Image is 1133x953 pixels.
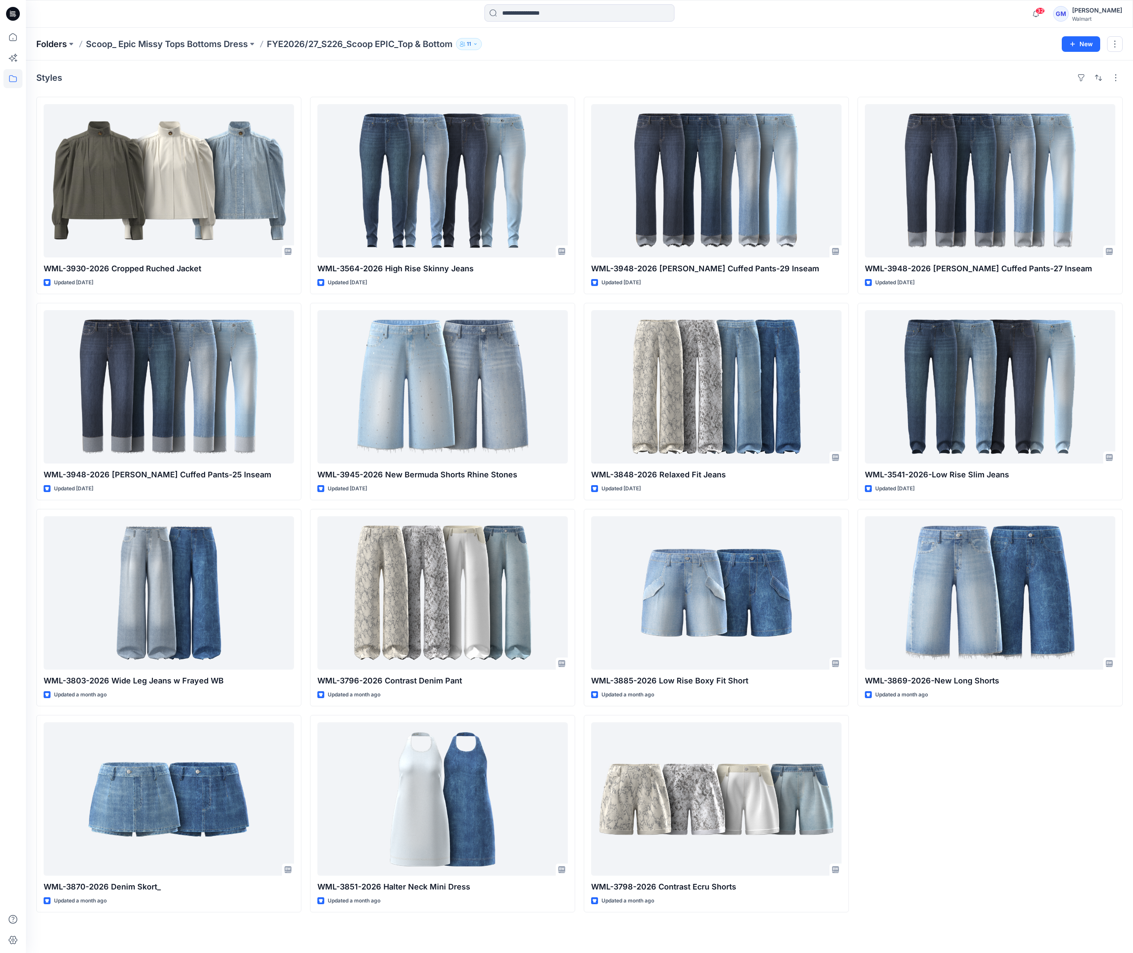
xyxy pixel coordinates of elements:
[591,675,842,687] p: WML-3885-2026 Low Rise Boxy Fit Short
[36,38,67,50] a: Folders
[601,896,654,905] p: Updated a month ago
[328,896,380,905] p: Updated a month ago
[601,690,654,699] p: Updated a month ago
[54,278,93,287] p: Updated [DATE]
[317,675,568,687] p: WML-3796-2026 Contrast Denim Pant
[591,104,842,257] a: WML-3948-2026 Benton Cuffed Pants-29 Inseam
[1062,36,1100,52] button: New
[317,881,568,893] p: WML-3851-2026 Halter Neck Mini Dress
[865,263,1115,275] p: WML-3948-2026 [PERSON_NAME] Cuffed Pants-27 Inseam
[1072,16,1122,22] div: Walmart
[36,73,62,83] h4: Styles
[44,516,294,670] a: WML-3803-2026 Wide Leg Jeans w Frayed WB
[44,675,294,687] p: WML-3803-2026 Wide Leg Jeans w Frayed WB
[317,469,568,481] p: WML-3945-2026 New Bermuda Shorts Rhine Stones
[86,38,248,50] a: Scoop_ Epic Missy Tops Bottoms Dress
[591,722,842,876] a: WML-3798-2026 Contrast Ecru Shorts
[865,310,1115,464] a: WML-3541-2026-Low Rise Slim Jeans
[865,675,1115,687] p: WML-3869-2026-New Long Shorts
[44,310,294,464] a: WML-3948-2026 Benton Cuffed Pants-25 Inseam
[44,263,294,275] p: WML-3930-2026 Cropped Ruched Jacket
[601,278,641,287] p: Updated [DATE]
[865,104,1115,257] a: WML-3948-2026 Benton Cuffed Pants-27 Inseam
[601,484,641,493] p: Updated [DATE]
[591,881,842,893] p: WML-3798-2026 Contrast Ecru Shorts
[328,690,380,699] p: Updated a month ago
[875,278,915,287] p: Updated [DATE]
[317,722,568,876] a: WML-3851-2026 Halter Neck Mini Dress
[875,690,928,699] p: Updated a month ago
[1053,6,1069,22] div: GM
[54,484,93,493] p: Updated [DATE]
[1072,5,1122,16] div: [PERSON_NAME]
[317,263,568,275] p: WML-3564-2026 High Rise Skinny Jeans
[328,484,367,493] p: Updated [DATE]
[591,469,842,481] p: WML-3848-2026 Relaxed Fit Jeans
[267,38,453,50] p: FYE2026/27_S226_Scoop EPIC_Top & Bottom
[875,484,915,493] p: Updated [DATE]
[317,104,568,257] a: WML-3564-2026 High Rise Skinny Jeans
[467,39,471,49] p: 11
[44,469,294,481] p: WML-3948-2026 [PERSON_NAME] Cuffed Pants-25 Inseam
[591,516,842,670] a: WML-3885-2026 Low Rise Boxy Fit Short
[44,722,294,876] a: WML-3870-2026 Denim Skort_
[865,469,1115,481] p: WML-3541-2026-Low Rise Slim Jeans
[44,881,294,893] p: WML-3870-2026 Denim Skort_
[54,690,107,699] p: Updated a month ago
[328,278,367,287] p: Updated [DATE]
[54,896,107,905] p: Updated a month ago
[44,104,294,257] a: WML-3930-2026 Cropped Ruched Jacket
[865,516,1115,670] a: WML-3869-2026-New Long Shorts
[456,38,482,50] button: 11
[317,310,568,464] a: WML-3945-2026 New Bermuda Shorts Rhine Stones
[591,263,842,275] p: WML-3948-2026 [PERSON_NAME] Cuffed Pants-29 Inseam
[591,310,842,464] a: WML-3848-2026 Relaxed Fit Jeans
[317,516,568,670] a: WML-3796-2026 Contrast Denim Pant
[1035,7,1045,14] span: 32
